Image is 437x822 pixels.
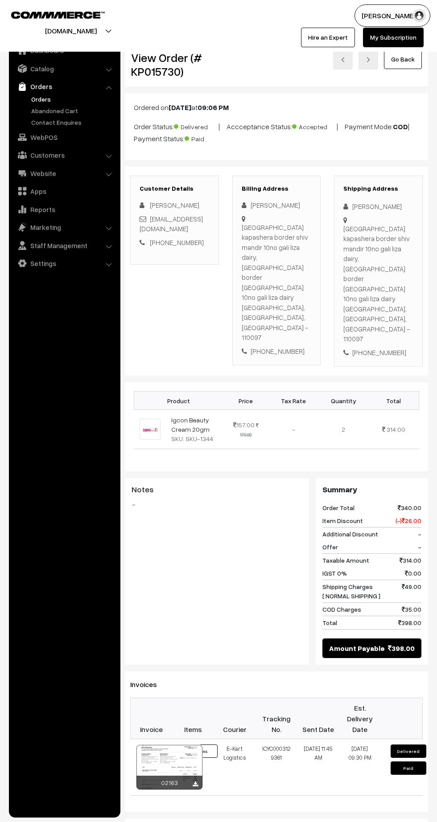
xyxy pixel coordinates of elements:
[342,425,345,433] span: 2
[29,118,117,127] a: Contact Enquires
[130,680,168,689] span: Invoices
[418,542,421,552] span: -
[396,516,421,525] span: (-) 26.00
[322,542,338,552] span: Offer
[343,224,413,344] div: [GEOGRAPHIC_DATA] kapashera border shiv mandir 10no gali liza dairy, [GEOGRAPHIC_DATA] border [GE...
[387,425,405,433] span: 314.00
[322,568,347,578] span: IGST 0%
[339,739,381,796] td: [DATE] 09:30 PM
[242,346,312,356] div: [PHONE_NUMBER]
[132,499,302,510] blockquote: -
[318,392,368,410] th: Quantity
[198,103,229,112] b: 09:06 PM
[171,416,210,433] a: Igcon Beauty Cream 20gm
[134,120,419,144] p: Order Status: | Accceptance Status: | Payment Mode: | Payment Status:
[242,222,312,343] div: [GEOGRAPHIC_DATA] kapashera border shiv mandir 10no gali liza dairy, [GEOGRAPHIC_DATA] border [GE...
[402,582,421,601] span: 49.00
[322,503,355,512] span: Order Total
[268,410,318,449] td: -
[256,698,297,739] th: Tracking No.
[242,185,312,192] h3: Billing Address
[339,698,381,739] th: Est. Delivery Date
[240,422,259,438] strike: 170.00
[268,392,318,410] th: Tax Rate
[174,120,218,131] span: Delivered
[132,485,302,495] h3: Notes
[355,4,430,27] button: [PERSON_NAME]
[214,739,256,796] td: E-Kart Logistics
[134,392,223,410] th: Product
[322,582,380,601] span: Shipping Charges [ NORMAL SHIPPING ]
[11,61,117,77] a: Catalog
[393,122,408,131] b: COD
[131,51,219,78] h2: View Order (# KP015730)
[140,419,161,440] img: 1000364880.png
[140,185,210,192] h3: Customer Details
[185,132,229,143] span: Paid
[322,618,337,627] span: Total
[134,102,419,113] p: Ordered on at
[131,698,173,739] th: Invoice
[233,421,255,429] span: 157.00
[391,744,426,758] button: Delivered
[150,238,204,246] a: [PHONE_NUMBER]
[301,28,355,47] a: Hire an Expert
[418,529,421,539] span: -
[366,57,371,62] img: right-arrow.png
[136,776,202,789] div: 02163
[172,698,214,739] th: Items
[329,643,385,654] span: Amount Payable
[140,215,203,233] a: [EMAIL_ADDRESS][DOMAIN_NAME]
[292,120,337,131] span: Accepted
[322,516,363,525] span: Item Discount
[11,165,117,181] a: Website
[11,237,117,254] a: Staff Management
[11,12,105,18] img: COMMMERCE
[343,185,413,192] h3: Shipping Address
[322,605,361,614] span: COD Charges
[14,20,128,42] button: [DOMAIN_NAME]
[363,28,424,47] a: My Subscription
[398,503,421,512] span: 340.00
[169,103,191,112] b: [DATE]
[11,9,89,20] a: COMMMERCE
[400,556,421,565] span: 314.00
[398,618,421,627] span: 398.00
[343,201,413,212] div: [PERSON_NAME]
[223,392,268,410] th: Price
[11,183,117,199] a: Apps
[391,761,426,775] button: Paid
[322,556,369,565] span: Taxable Amount
[384,49,422,69] a: Go Back
[412,9,426,22] img: user
[388,643,415,654] span: 398.00
[405,568,421,578] span: 0.00
[11,219,117,235] a: Marketing
[11,255,117,271] a: Settings
[242,200,312,210] div: [PERSON_NAME]
[340,57,346,62] img: left-arrow.png
[322,529,378,539] span: Additional Discount
[256,739,297,796] td: ICYC0003129361
[29,106,117,115] a: Abandoned Cart
[11,78,117,94] a: Orders
[214,698,256,739] th: Courier
[297,739,339,796] td: [DATE] 11:45 AM
[171,434,218,443] div: SKU: SKU-1344
[297,698,339,739] th: Sent Date
[150,201,199,209] span: [PERSON_NAME]
[11,129,117,145] a: WebPOS
[368,392,419,410] th: Total
[11,147,117,163] a: Customers
[11,201,117,217] a: Reports
[322,485,421,495] h3: Summary
[343,348,413,358] div: [PHONE_NUMBER]
[402,605,421,614] span: 35.00
[29,94,117,104] a: Orders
